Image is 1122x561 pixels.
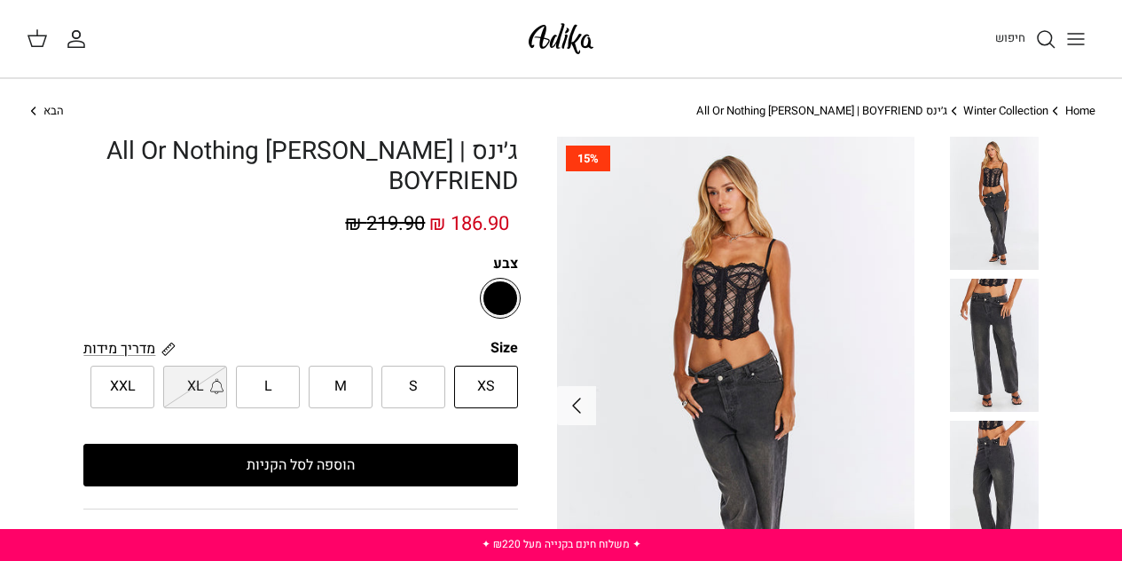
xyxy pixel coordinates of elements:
[110,375,136,399] span: XXL
[963,102,1048,119] a: Winter Collection
[1065,102,1095,119] a: Home
[27,103,1095,120] nav: Breadcrumbs
[429,209,509,238] span: 186.90 ₪
[696,102,947,119] a: ג׳ינס All Or Nothing [PERSON_NAME] | BOYFRIEND
[43,102,64,119] span: הבא
[187,375,204,399] span: XL
[477,375,495,399] span: XS
[995,28,1056,50] a: חיפוש
[1056,20,1095,59] button: Toggle menu
[409,375,418,399] span: S
[83,254,518,273] label: צבע
[83,338,155,360] span: מדריך מידות
[345,209,425,238] span: 219.90 ₪
[83,444,518,486] button: הוספה לסל הקניות
[557,386,596,425] button: Next
[83,338,175,359] a: מדריך מידות
[66,28,94,50] a: החשבון שלי
[27,103,64,120] a: הבא
[490,338,518,358] legend: Size
[264,375,272,399] span: L
[83,510,518,558] summary: תיאור הפריט
[334,375,347,399] span: M
[523,18,599,59] img: Adika IL
[995,29,1025,46] span: חיפוש
[482,536,641,552] a: ✦ משלוח חינם בקנייה מעל ₪220 ✦
[83,137,518,196] h1: ג׳ינס All Or Nothing [PERSON_NAME] | BOYFRIEND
